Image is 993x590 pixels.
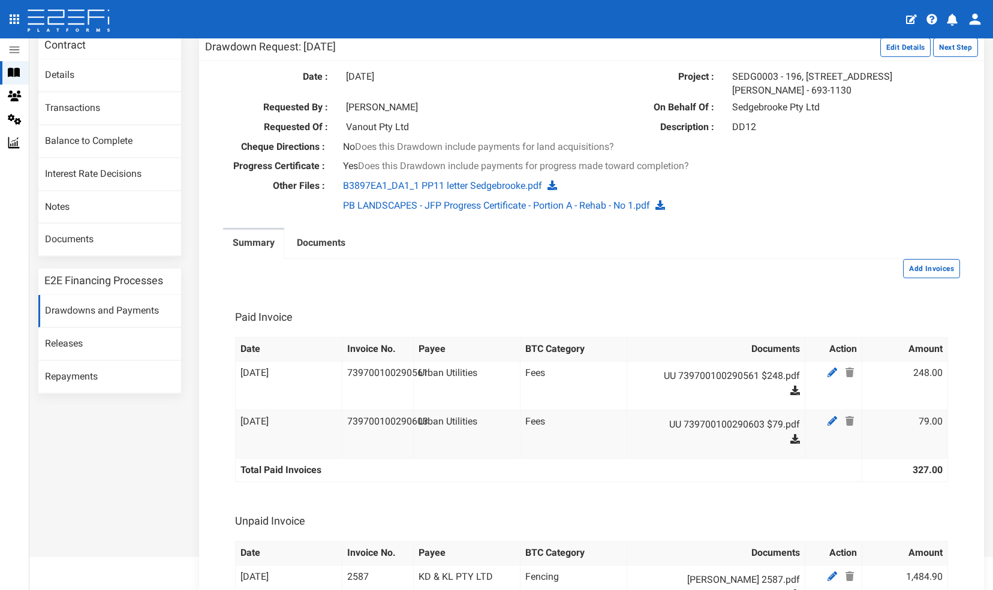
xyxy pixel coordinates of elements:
[342,541,414,565] th: Invoice No.
[38,295,181,327] a: Drawdowns and Payments
[862,458,948,482] th: 327.00
[342,337,414,361] th: Invoice No.
[862,541,948,565] th: Amount
[337,121,583,134] div: Vanout Pty Ltd
[842,365,857,380] a: Delete Payee
[235,516,305,526] h3: Unpaid Invoice
[600,101,723,115] label: On Behalf Of :
[38,125,181,158] a: Balance to Complete
[903,262,960,273] a: Add Invoices
[413,541,520,565] th: Payee
[334,159,849,173] div: Yes
[235,541,342,565] th: Date
[223,230,284,260] a: Summary
[205,41,336,52] h3: Drawdown Request: [DATE]
[334,140,849,154] div: No
[862,337,948,361] th: Amount
[644,570,800,589] a: [PERSON_NAME] 2587.pdf
[862,410,948,458] td: 79.00
[235,361,342,410] td: [DATE]
[520,337,627,361] th: BTC Category
[723,70,969,98] div: SEDG0003 - 196, [STREET_ADDRESS][PERSON_NAME] - 693-1130
[520,541,627,565] th: BTC Category
[644,366,800,386] a: UU 739700100290561 $248.pdf
[38,361,181,393] a: Repayments
[644,415,800,434] a: UU 739700100290603 $79.pdf
[38,158,181,191] a: Interest Rate Decisions
[235,312,293,323] h3: Paid Invoice
[342,410,414,458] td: 739700100290603
[337,70,583,84] div: [DATE]
[627,541,805,565] th: Documents
[38,224,181,256] a: Documents
[337,101,583,115] div: [PERSON_NAME]
[805,541,862,565] th: Action
[355,141,614,152] span: Does this Drawdown include payments for land acquisitions?
[38,191,181,224] a: Notes
[44,275,163,286] h3: E2E Financing Processes
[287,230,355,260] a: Documents
[933,41,978,52] a: Next Step
[214,101,337,115] label: Requested By :
[520,410,627,458] td: Fees
[38,92,181,125] a: Transactions
[214,70,337,84] label: Date :
[343,180,542,191] a: B3897EA1_DA1_1 PP11 letter Sedgebrooke.pdf
[600,70,723,84] label: Project :
[903,259,960,278] button: Add Invoices
[342,361,414,410] td: 739700100290561
[805,337,862,361] th: Action
[38,59,181,92] a: Details
[297,236,345,250] label: Documents
[627,337,805,361] th: Documents
[842,569,857,584] a: Delete Payee
[38,328,181,360] a: Releases
[880,38,931,57] button: Edit Details
[233,236,275,250] label: Summary
[235,458,862,482] th: Total Paid Invoices
[413,410,520,458] td: Urban Utilities
[343,200,650,211] a: PB LANDSCAPES - JFP Progress Certificate - Portion A - Rehab - No 1.pdf
[933,38,978,57] button: Next Step
[520,361,627,410] td: Fees
[842,414,857,429] a: Delete Payee
[413,337,520,361] th: Payee
[600,121,723,134] label: Description :
[723,101,969,115] div: Sedgebrooke Pty Ltd
[862,361,948,410] td: 248.00
[723,121,969,134] div: DD12
[205,159,334,173] label: Progress Certificate :
[235,337,342,361] th: Date
[880,41,934,52] a: Edit Details
[413,361,520,410] td: Urban Utilities
[235,410,342,458] td: [DATE]
[358,160,689,171] span: Does this Drawdown include payments for progress made toward completion?
[214,121,337,134] label: Requested Of :
[205,179,334,193] label: Other Files :
[205,140,334,154] label: Cheque Directions :
[44,40,86,50] h3: Contract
